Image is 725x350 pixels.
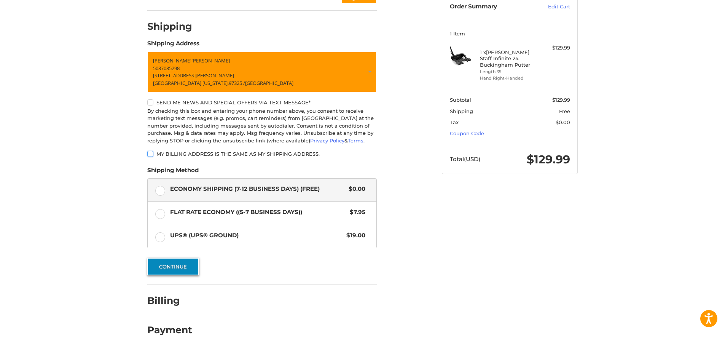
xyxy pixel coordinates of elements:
[147,166,199,178] legend: Shipping Method
[147,21,192,32] h2: Shipping
[153,72,234,79] span: [STREET_ADDRESS][PERSON_NAME]
[450,108,473,114] span: Shipping
[153,65,180,72] span: 5037035298
[346,208,365,217] span: $7.95
[556,119,570,125] span: $0.00
[191,57,230,64] span: [PERSON_NAME]
[170,185,345,193] span: Economy Shipping (7-12 Business Days) (Free)
[147,99,377,105] label: Send me news and special offers via text message*
[245,80,293,86] span: [GEOGRAPHIC_DATA]
[450,119,459,125] span: Tax
[147,107,377,145] div: By checking this box and entering your phone number above, you consent to receive marketing text ...
[450,30,570,37] h3: 1 Item
[153,57,191,64] span: [PERSON_NAME]
[170,208,346,217] span: Flat Rate Economy ((5-7 Business Days))
[540,44,570,52] div: $129.99
[147,324,192,336] h2: Payment
[559,108,570,114] span: Free
[170,231,343,240] span: UPS® (UPS® Ground)
[310,137,344,144] a: Privacy Policy
[480,75,538,82] li: Hand Right-Handed
[147,151,377,157] label: My billing address is the same as my shipping address.
[532,3,570,11] a: Edit Cart
[450,3,532,11] h3: Order Summary
[450,130,484,136] a: Coupon Code
[480,49,538,68] h4: 1 x [PERSON_NAME] Staff Infinite 24 Buckingham Putter
[229,80,245,86] span: 97325 /
[147,39,199,51] legend: Shipping Address
[202,80,229,86] span: [US_STATE],
[343,231,365,240] span: $19.00
[450,155,480,163] span: Total (USD)
[348,137,363,144] a: Terms
[345,185,365,193] span: $0.00
[480,69,538,75] li: Length 35
[552,97,570,103] span: $129.99
[527,152,570,166] span: $129.99
[147,295,192,307] h2: Billing
[153,80,202,86] span: [GEOGRAPHIC_DATA],
[147,258,199,275] button: Continue
[147,51,377,93] a: Enter or select a different address
[450,97,471,103] span: Subtotal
